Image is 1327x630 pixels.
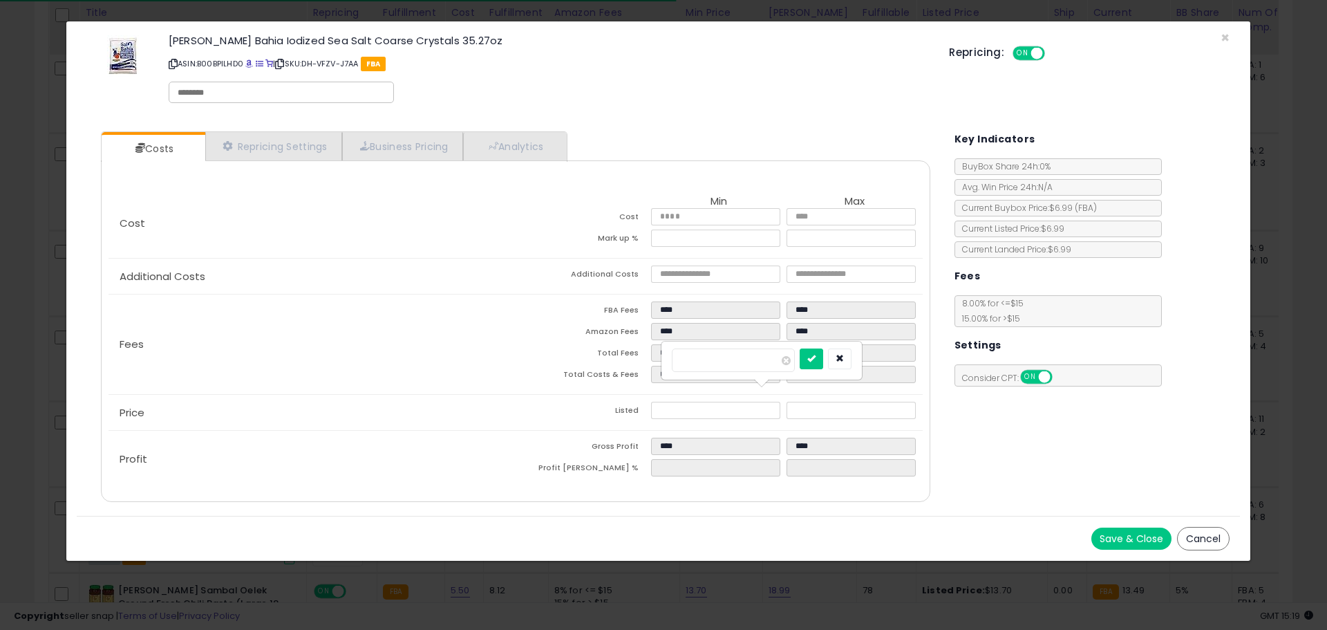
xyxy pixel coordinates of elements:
span: Current Buybox Price: [955,202,1097,214]
td: FBA Fees [516,302,651,323]
p: Additional Costs [109,271,516,282]
a: Analytics [463,132,565,160]
h5: Key Indicators [954,131,1035,148]
td: Total Fees [516,344,651,366]
a: Repricing Settings [205,132,342,160]
span: Current Listed Price: $6.99 [955,223,1064,234]
span: 15.00 % for > $15 [955,313,1020,324]
p: Cost [109,218,516,229]
img: 51MLpz3FvPL._SL60_.jpg [107,35,139,77]
button: Cancel [1177,527,1230,550]
span: Consider CPT: [955,372,1071,384]
a: Your listing only [265,58,273,69]
span: $6.99 [1049,202,1097,214]
th: Max [787,196,922,208]
td: Total Costs & Fees [516,366,651,387]
p: ASIN: B00BPILHD0 | SKU: DH-VFZV-J7AA [169,53,928,75]
h5: Repricing: [949,47,1004,58]
a: Costs [102,135,204,163]
td: Cost [516,208,651,230]
p: Profit [109,454,516,465]
td: Listed [516,402,651,423]
h3: [PERSON_NAME] Bahia Iodized Sea Salt Coarse Crystals 35.27oz [169,35,928,46]
td: Profit [PERSON_NAME] % [516,459,651,481]
td: Additional Costs [516,266,651,287]
p: Price [109,407,516,418]
a: BuyBox page [245,58,253,69]
a: All offer listings [256,58,263,69]
p: Fees [109,339,516,350]
span: FBA [361,57,386,71]
span: Avg. Win Price 24h: N/A [955,181,1053,193]
span: OFF [1043,48,1065,59]
td: Gross Profit [516,438,651,459]
span: ( FBA ) [1075,202,1097,214]
td: Amazon Fees [516,323,651,344]
th: Min [651,196,787,208]
span: BuyBox Share 24h: 0% [955,160,1051,172]
span: ON [1022,371,1039,383]
h5: Settings [954,337,1001,354]
a: Business Pricing [342,132,463,160]
span: 8.00 % for <= $15 [955,297,1024,324]
span: Current Landed Price: $6.99 [955,243,1071,255]
button: Save & Close [1091,528,1171,550]
span: × [1221,28,1230,48]
span: OFF [1050,371,1072,383]
td: Mark up % [516,230,651,251]
h5: Fees [954,268,981,285]
span: ON [1014,48,1031,59]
